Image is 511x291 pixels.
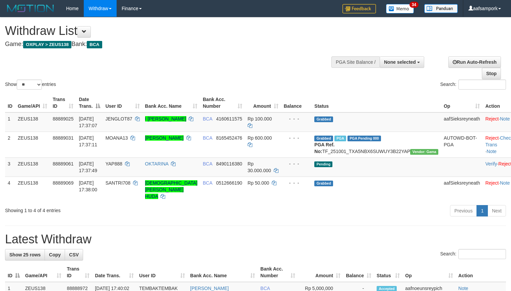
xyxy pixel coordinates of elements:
th: Bank Acc. Number: activate to sort column ascending [200,93,245,112]
img: Feedback.jpg [342,4,376,13]
img: MOTION_logo.png [5,3,56,13]
th: Date Trans.: activate to sort column ascending [92,263,136,282]
td: aafSieksreyneath [441,112,483,132]
span: Rp 50.000 [248,180,269,186]
a: Stop [482,68,501,79]
th: Game/API: activate to sort column ascending [15,93,50,112]
span: CSV [69,252,79,257]
a: Reject [485,116,499,122]
a: 1 [476,205,488,216]
a: Copy [45,249,65,260]
span: YAP888 [106,161,122,166]
span: Copy 4160611575 to clipboard [216,116,242,122]
span: Grabbed [314,181,333,186]
span: 88889061 [53,161,73,166]
span: 34 [409,2,419,8]
span: 88889025 [53,116,73,122]
div: - - - [284,135,309,141]
a: Verify [485,161,497,166]
td: 3 [5,157,15,177]
th: Trans ID: activate to sort column ascending [50,93,76,112]
a: OKTARINA [145,161,169,166]
span: PGA Pending [347,136,381,141]
span: Copy 8165452476 to clipboard [216,135,242,141]
td: aafSieksreyneath [441,177,483,202]
th: ID [5,93,15,112]
span: Grabbed [314,136,333,141]
td: ZEUS138 [15,132,50,157]
a: Note [458,286,468,291]
th: Game/API: activate to sort column ascending [22,263,64,282]
a: Reject [485,135,499,141]
span: Rp 30.000.000 [248,161,271,173]
a: Next [488,205,506,216]
img: panduan.png [424,4,458,13]
a: [PERSON_NAME] [145,135,184,141]
h1: Withdraw List [5,24,334,38]
span: SANTRI708 [106,180,131,186]
td: ZEUS138 [15,112,50,132]
label: Search: [440,80,506,90]
td: ZEUS138 [15,157,50,177]
th: Action [456,263,506,282]
div: - - - [284,180,309,186]
th: Amount: activate to sort column ascending [245,93,281,112]
span: BCA [203,116,212,122]
div: Showing 1 to 4 of 4 entries [5,204,208,214]
span: Pending [314,161,332,167]
span: Rp 600.000 [248,135,272,141]
select: Showentries [17,80,42,90]
th: ID: activate to sort column descending [5,263,22,282]
h4: Game: Bank: [5,41,334,48]
a: [DEMOGRAPHIC_DATA][PERSON_NAME] HUDA [145,180,198,199]
th: Status [312,93,441,112]
td: 1 [5,112,15,132]
span: OXPLAY > ZEUS138 [23,41,71,48]
span: BCA [203,161,212,166]
th: Date Trans.: activate to sort column descending [76,93,103,112]
th: User ID: activate to sort column ascending [103,93,142,112]
th: Op: activate to sort column ascending [441,93,483,112]
div: PGA Site Balance / [331,56,380,68]
button: None selected [380,56,424,68]
a: Run Auto-Refresh [448,56,501,68]
td: 2 [5,132,15,157]
span: None selected [384,59,416,65]
span: BCA [260,286,270,291]
a: Previous [450,205,477,216]
span: Copy 8490116380 to clipboard [216,161,242,166]
div: - - - [284,160,309,167]
th: Status: activate to sort column ascending [374,263,402,282]
a: CSV [65,249,83,260]
span: Copy 0512666190 to clipboard [216,180,242,186]
span: Marked by aafnoeunsreypich [334,136,346,141]
span: [DATE] 17:38:00 [79,180,97,192]
th: Bank Acc. Name: activate to sort column ascending [188,263,258,282]
th: Balance: activate to sort column ascending [343,263,374,282]
th: Op: activate to sort column ascending [402,263,455,282]
td: ZEUS138 [15,177,50,202]
span: MOANA13 [106,135,128,141]
a: Show 25 rows [5,249,45,260]
span: BCA [203,135,212,141]
span: Rp 100.000 [248,116,272,122]
input: Search: [458,80,506,90]
h1: Latest Withdraw [5,233,506,246]
a: Note [500,180,510,186]
th: Bank Acc. Name: activate to sort column ascending [142,93,200,112]
th: Balance [281,93,312,112]
th: User ID: activate to sort column ascending [136,263,187,282]
label: Show entries [5,80,56,90]
span: Show 25 rows [9,252,41,257]
td: AUTOWD-BOT-PGA [441,132,483,157]
td: TF_251001_TXA5NBX6SUWUY3B22YAP [312,132,441,157]
span: Grabbed [314,116,333,122]
a: Note [500,116,510,122]
span: BCA [203,180,212,186]
span: [DATE] 17:37:11 [79,135,97,147]
span: JENGLOT87 [106,116,132,122]
b: PGA Ref. No: [314,142,334,154]
a: Note [487,149,497,154]
input: Search: [458,249,506,259]
label: Search: [440,249,506,259]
